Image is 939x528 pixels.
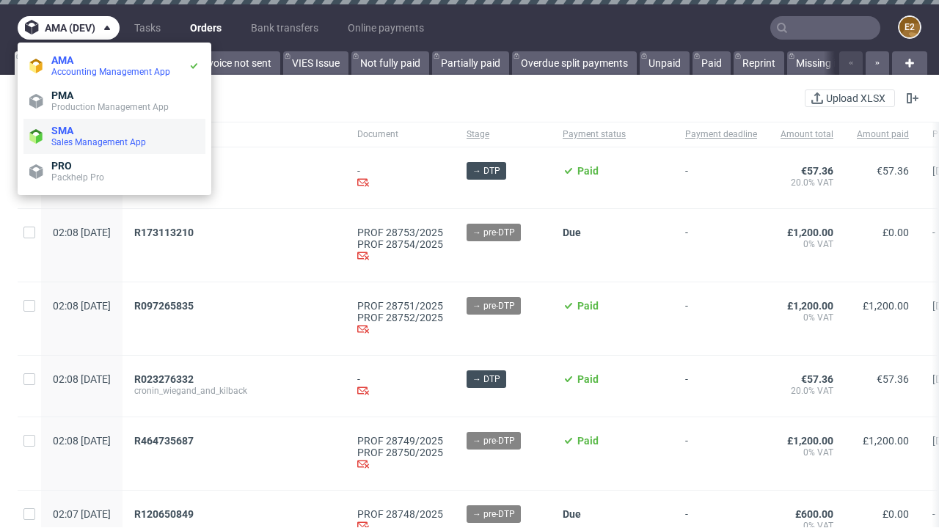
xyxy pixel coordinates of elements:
span: Paid [577,435,599,447]
span: R173113210 [134,227,194,238]
span: PRO [51,160,72,172]
button: Upload XLSX [805,89,895,107]
span: £1,200.00 [787,435,833,447]
a: PROF 28754/2025 [357,238,443,250]
a: PROF 28749/2025 [357,435,443,447]
a: R120650849 [134,508,197,520]
span: → pre-DTP [472,226,515,239]
span: 20.0% VAT [781,385,833,397]
a: R097265835 [134,300,197,312]
span: Payment status [563,128,662,141]
span: €57.36 [877,165,909,177]
span: Production Management App [51,102,169,112]
a: Online payments [339,16,433,40]
span: €57.36 [801,165,833,177]
a: PROF 28748/2025 [357,508,443,520]
span: 02:07 [DATE] [53,508,111,520]
span: R097265835 [134,300,194,312]
span: £0.00 [883,508,909,520]
span: → DTP [472,373,500,386]
span: £1,200.00 [863,435,909,447]
a: PROF 28751/2025 [357,300,443,312]
span: 02:08 [DATE] [53,373,111,385]
span: - [685,435,757,472]
span: Paid [577,165,599,177]
span: Upload XLSX [823,93,888,103]
span: Document [357,128,443,141]
span: PMA [51,89,73,101]
span: €57.36 [801,373,833,385]
span: Paid [577,300,599,312]
span: R120650849 [134,508,194,520]
span: 02:08 [DATE] [53,227,111,238]
a: VIES Issue [283,51,348,75]
a: PROF 28752/2025 [357,312,443,323]
a: Reprint [734,51,784,75]
span: Amount total [781,128,833,141]
span: £0.00 [883,227,909,238]
span: Packhelp Pro [51,172,104,183]
span: £600.00 [795,508,833,520]
span: Due [563,508,581,520]
span: cronin_wiegand_and_kilback [134,385,334,397]
span: 0% VAT [781,447,833,458]
a: PROF 28753/2025 [357,227,443,238]
a: Overdue split payments [512,51,637,75]
span: AMA [51,54,73,66]
figcaption: e2 [899,17,920,37]
span: £1,200.00 [787,300,833,312]
a: R464735687 [134,435,197,447]
a: All [15,51,56,75]
a: PROF 28750/2025 [357,447,443,458]
a: Tasks [125,16,169,40]
a: SMASales Management App [23,119,205,154]
span: Sales Management App [51,137,146,147]
a: R023276332 [134,373,197,385]
a: Invoice not sent [191,51,280,75]
span: - [685,373,757,399]
span: £1,200.00 [863,300,909,312]
a: Unpaid [640,51,690,75]
span: Due [563,227,581,238]
span: → pre-DTP [472,507,515,521]
span: → DTP [472,164,500,177]
span: Paid [577,373,599,385]
span: 02:08 [DATE] [53,300,111,312]
a: PMAProduction Management App [23,84,205,119]
span: - [685,165,757,191]
div: - [357,165,443,191]
span: ama (dev) [45,23,95,33]
a: Missing invoice [787,51,874,75]
span: - [685,227,757,264]
span: 0% VAT [781,312,833,323]
a: Partially paid [432,51,509,75]
button: ama (dev) [18,16,120,40]
a: PROPackhelp Pro [23,154,205,189]
span: 02:08 [DATE] [53,435,111,447]
span: → pre-DTP [472,299,515,312]
span: Accounting Management App [51,67,170,77]
span: Amount paid [857,128,909,141]
a: Bank transfers [242,16,327,40]
span: SMA [51,125,73,136]
span: R023276332 [134,373,194,385]
span: zulauf_o_conner [134,177,334,188]
span: Payment deadline [685,128,757,141]
span: £1,200.00 [787,227,833,238]
span: Stage [467,128,539,141]
span: → pre-DTP [472,434,515,447]
span: R464735687 [134,435,194,447]
span: 20.0% VAT [781,177,833,188]
span: Order ID [134,128,334,141]
span: €57.36 [877,373,909,385]
div: - [357,373,443,399]
span: - [685,300,757,337]
a: Paid [693,51,731,75]
a: R173113210 [134,227,197,238]
a: Orders [181,16,230,40]
span: 0% VAT [781,238,833,250]
a: Not fully paid [351,51,429,75]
